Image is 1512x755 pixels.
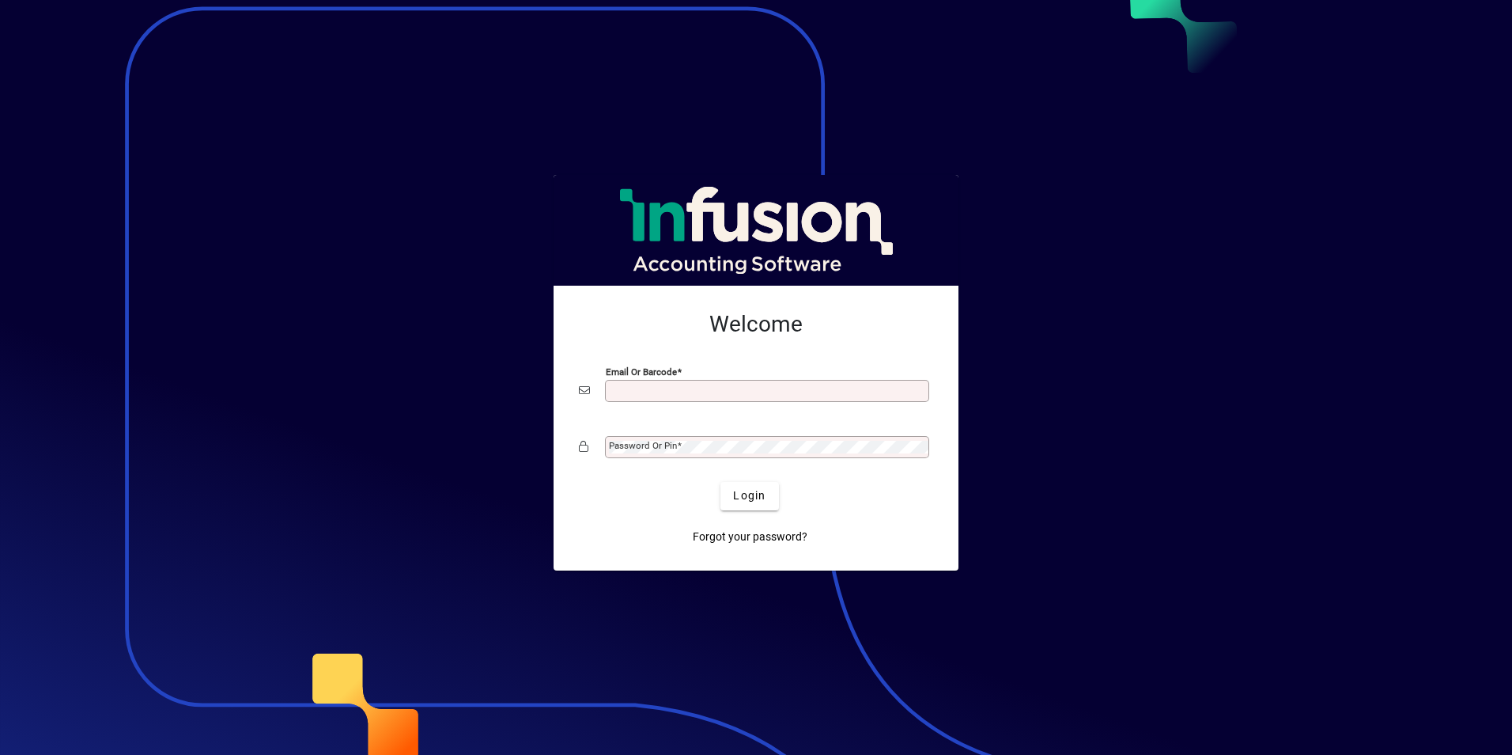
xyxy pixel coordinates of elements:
span: Login [733,488,765,504]
a: Forgot your password? [686,523,814,552]
span: Forgot your password? [693,529,807,545]
h2: Welcome [579,311,933,338]
mat-label: Email or Barcode [606,366,677,377]
mat-label: Password or Pin [609,440,677,451]
button: Login [720,482,778,510]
